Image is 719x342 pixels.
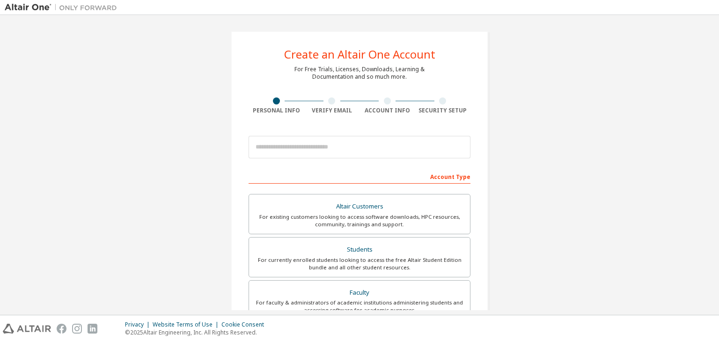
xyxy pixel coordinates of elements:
div: Faculty [255,286,464,299]
img: Altair One [5,3,122,12]
div: Account Type [249,169,470,184]
div: Cookie Consent [221,321,270,328]
div: For Free Trials, Licenses, Downloads, Learning & Documentation and so much more. [294,66,425,81]
div: Verify Email [304,107,360,114]
div: Personal Info [249,107,304,114]
div: Create an Altair One Account [284,49,435,60]
p: © 2025 Altair Engineering, Inc. All Rights Reserved. [125,328,270,336]
div: For faculty & administrators of academic institutions administering students and accessing softwa... [255,299,464,314]
div: Website Terms of Use [153,321,221,328]
img: instagram.svg [72,324,82,334]
img: linkedin.svg [88,324,97,334]
div: Altair Customers [255,200,464,213]
div: Security Setup [415,107,471,114]
div: For currently enrolled students looking to access the free Altair Student Edition bundle and all ... [255,256,464,271]
div: For existing customers looking to access software downloads, HPC resources, community, trainings ... [255,213,464,228]
img: altair_logo.svg [3,324,51,334]
div: Account Info [359,107,415,114]
img: facebook.svg [57,324,66,334]
div: Students [255,243,464,256]
div: Privacy [125,321,153,328]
